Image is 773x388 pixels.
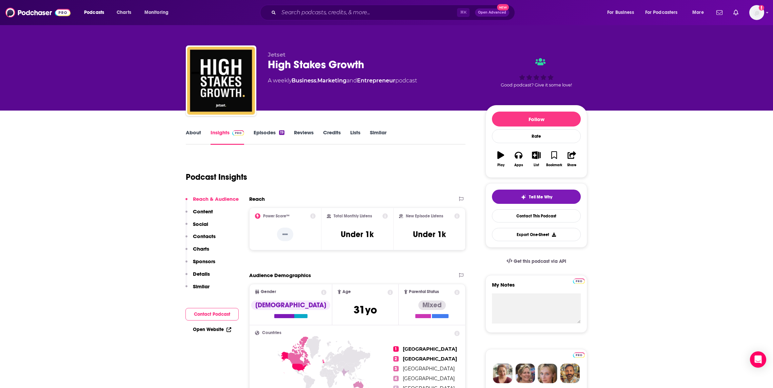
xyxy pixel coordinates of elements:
button: Export One-Sheet [492,228,581,241]
svg: Add a profile image [759,5,764,11]
img: Podchaser - Follow, Share and Rate Podcasts [5,6,71,19]
span: [GEOGRAPHIC_DATA] [403,346,457,352]
button: open menu [140,7,177,18]
span: Monitoring [144,8,169,17]
a: Open Website [193,327,231,332]
div: Rate [492,129,581,143]
h3: Under 1k [413,229,446,239]
span: 4 [393,376,399,381]
button: Similar [185,283,210,296]
a: Get this podcast via API [501,253,572,270]
a: Marketing [317,77,346,84]
span: Good podcast? Give it some love! [501,82,572,88]
span: Charts [117,8,131,17]
button: Reach & Audience [185,196,239,208]
img: Jules Profile [538,364,557,383]
span: [GEOGRAPHIC_DATA] [403,375,455,382]
button: Social [185,221,208,233]
div: Share [567,163,576,167]
span: ⌘ K [457,8,470,17]
div: Open Intercom Messenger [750,351,766,368]
img: Podchaser Pro [232,130,244,136]
span: [GEOGRAPHIC_DATA] [403,356,457,362]
span: Parental Status [409,290,439,294]
button: open menu [79,7,113,18]
img: User Profile [749,5,764,20]
button: Charts [185,246,209,258]
p: Sponsors [193,258,215,265]
span: Gender [261,290,276,294]
img: Barbara Profile [515,364,535,383]
img: tell me why sparkle [521,194,526,200]
a: Pro website [573,351,585,358]
span: For Business [607,8,634,17]
span: Age [342,290,351,294]
button: open menu [602,7,642,18]
button: Show profile menu [749,5,764,20]
a: Similar [370,129,386,145]
span: 1 [393,346,399,352]
img: Podchaser Pro [573,278,585,284]
button: Play [492,147,510,171]
p: Charts [193,246,209,252]
button: Apps [510,147,527,171]
a: Episodes19 [254,129,284,145]
span: , [316,77,317,84]
button: Follow [492,112,581,127]
h2: Reach [249,196,265,202]
button: Content [185,208,213,221]
button: Sponsors [185,258,215,271]
p: Social [193,221,208,227]
div: A weekly podcast [268,77,417,85]
span: 31 yo [354,303,377,316]
p: Similar [193,283,210,290]
p: Contacts [193,233,216,239]
a: Credits [323,129,341,145]
a: Pro website [573,277,585,284]
div: Apps [514,163,523,167]
span: and [346,77,357,84]
div: Good podcast? Give it some love! [485,52,587,94]
div: 19 [279,130,284,135]
span: More [692,8,704,17]
a: Contact This Podcast [492,209,581,222]
p: Details [193,271,210,277]
button: Open AdvancedNew [475,8,509,17]
button: List [528,147,545,171]
img: Sydney Profile [493,364,513,383]
span: [GEOGRAPHIC_DATA] [403,366,455,372]
img: Podchaser Pro [573,352,585,358]
span: Countries [262,331,281,335]
a: About [186,129,201,145]
div: [DEMOGRAPHIC_DATA] [251,300,330,310]
button: Contact Podcast [185,308,239,321]
p: Content [193,208,213,215]
label: My Notes [492,282,581,293]
a: High Stakes Growth [187,47,255,115]
div: Bookmark [546,163,562,167]
a: InsightsPodchaser Pro [211,129,244,145]
span: Jetset [268,52,285,58]
a: Entrepreneur [357,77,395,84]
span: New [497,4,509,11]
button: open menu [641,7,688,18]
button: Contacts [185,233,216,246]
button: open menu [688,7,712,18]
span: Get this podcast via API [514,258,566,264]
span: Logged in as LLassiter [749,5,764,20]
span: Open Advanced [478,11,506,14]
a: Business [292,77,316,84]
div: Play [497,163,504,167]
div: Search podcasts, credits, & more... [266,5,521,20]
button: Bookmark [545,147,563,171]
p: Reach & Audience [193,196,239,202]
span: 3 [393,366,399,371]
span: Podcasts [84,8,104,17]
p: -- [277,228,293,241]
div: List [534,163,539,167]
h1: Podcast Insights [186,172,247,182]
span: 2 [393,356,399,362]
button: Share [563,147,581,171]
input: Search podcasts, credits, & more... [279,7,457,18]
